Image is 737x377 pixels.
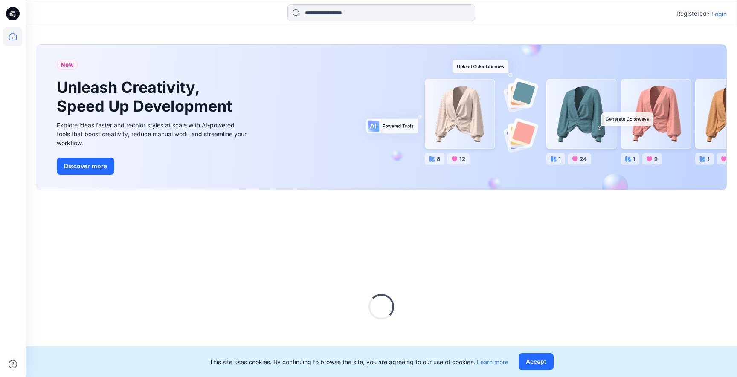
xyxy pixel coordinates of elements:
[57,78,236,115] h1: Unleash Creativity, Speed Up Development
[711,9,727,18] p: Login
[57,158,114,175] button: Discover more
[61,60,74,70] span: New
[209,357,508,366] p: This site uses cookies. By continuing to browse the site, you are agreeing to our use of cookies.
[57,121,249,147] div: Explore ideas faster and recolor styles at scale with AI-powered tools that boost creativity, red...
[477,358,508,365] a: Learn more
[57,158,249,175] a: Discover more
[676,9,710,19] p: Registered?
[519,353,554,370] button: Accept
